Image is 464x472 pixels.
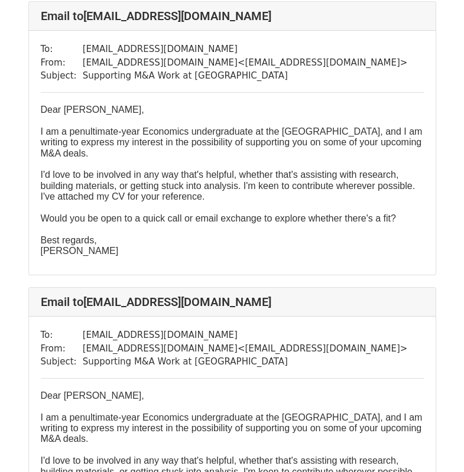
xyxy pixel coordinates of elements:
td: To: [41,328,83,342]
td: [EMAIL_ADDRESS][DOMAIN_NAME] < [EMAIL_ADDRESS][DOMAIN_NAME] > [83,56,408,70]
td: To: [41,43,83,56]
td: Supporting M&A Work at [GEOGRAPHIC_DATA] [83,69,408,83]
h4: Email to [EMAIL_ADDRESS][DOMAIN_NAME] [41,9,424,23]
iframe: Chat Widget [405,415,464,472]
td: Subject: [41,69,83,83]
td: Subject: [41,355,83,369]
td: [EMAIL_ADDRESS][DOMAIN_NAME] [83,328,408,342]
td: [EMAIL_ADDRESS][DOMAIN_NAME] [83,43,408,56]
td: From: [41,342,83,356]
td: [EMAIL_ADDRESS][DOMAIN_NAME] < [EMAIL_ADDRESS][DOMAIN_NAME] > [83,342,408,356]
td: Supporting M&A Work at [GEOGRAPHIC_DATA] [83,355,408,369]
p: Dear [PERSON_NAME], I am a penultimate-year Economics undergraduate at the [GEOGRAPHIC_DATA], and... [41,105,424,257]
h4: Email to [EMAIL_ADDRESS][DOMAIN_NAME] [41,295,424,309]
td: From: [41,56,83,70]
